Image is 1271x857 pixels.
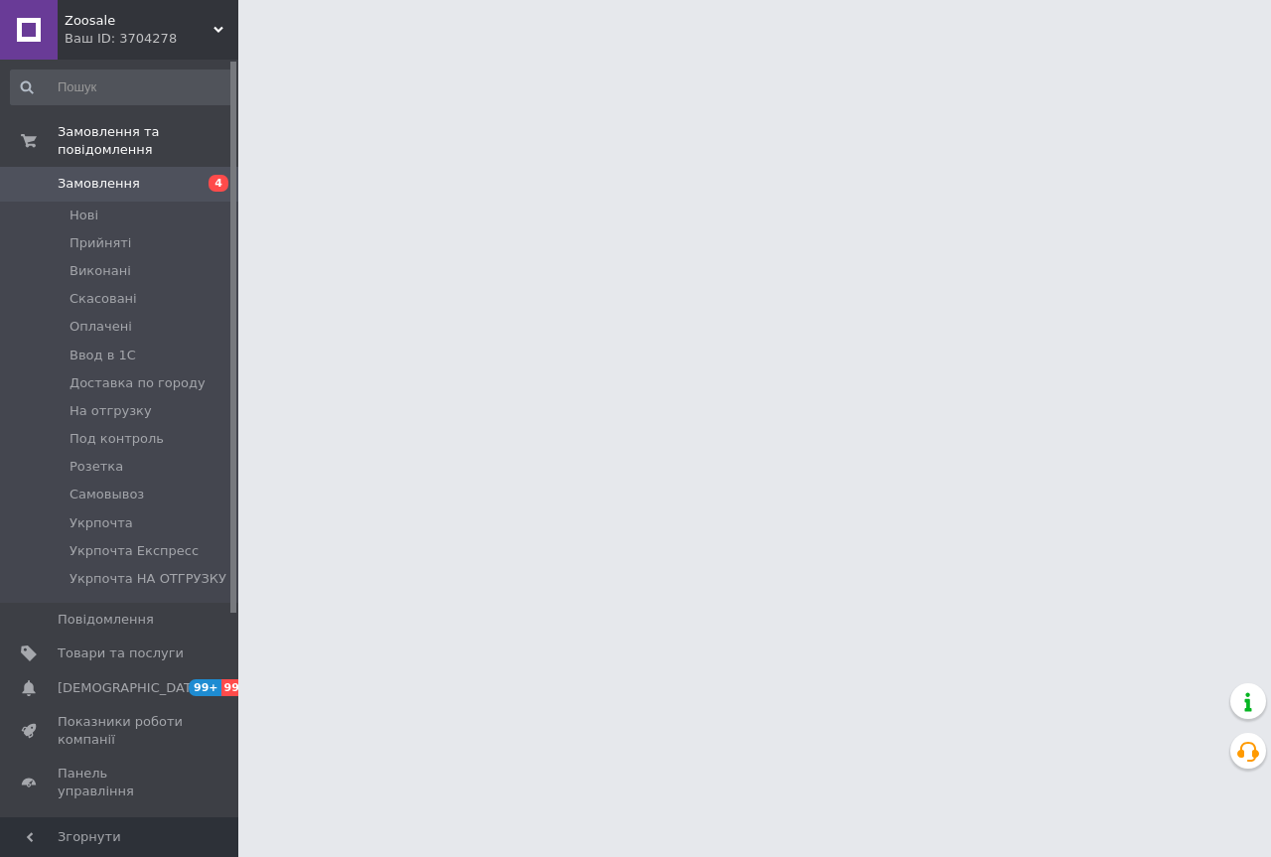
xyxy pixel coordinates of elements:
span: На отгрузку [70,402,152,420]
span: Укрпочта [70,514,133,532]
span: Панель управління [58,765,184,800]
span: Zoosale [65,12,213,30]
span: Ввод в 1С [70,347,136,364]
span: Розетка [70,458,123,476]
span: [DEMOGRAPHIC_DATA] [58,679,205,697]
input: Пошук [10,70,234,105]
span: Виконані [70,262,131,280]
span: Оплачені [70,318,132,336]
span: Доставка по городу [70,374,206,392]
span: Нові [70,207,98,224]
span: Укрпочта НА ОТГРУЗКУ [70,570,226,588]
span: 99+ [221,679,254,696]
span: Замовлення та повідомлення [58,123,238,159]
span: 4 [209,175,228,192]
span: 99+ [189,679,221,696]
span: Прийняті [70,234,131,252]
span: Показники роботи компанії [58,713,184,749]
span: Повідомлення [58,611,154,629]
span: Товари та послуги [58,644,184,662]
span: Под контроль [70,430,164,448]
span: Скасовані [70,290,137,308]
span: Самовывоз [70,486,144,503]
span: Укрпочта Експресс [70,542,199,560]
div: Ваш ID: 3704278 [65,30,238,48]
span: Замовлення [58,175,140,193]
